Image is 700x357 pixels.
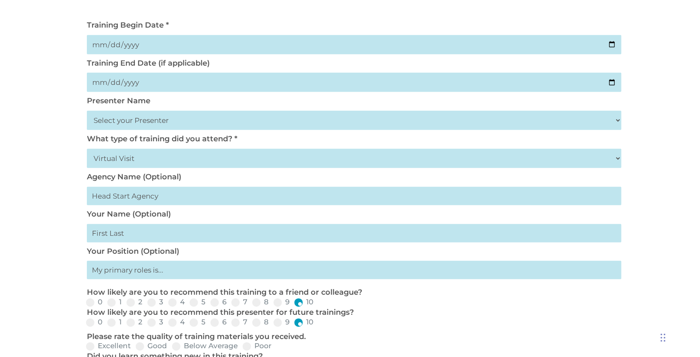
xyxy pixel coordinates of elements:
[231,298,247,306] label: 7
[127,319,142,326] label: 2
[87,172,181,181] label: Agency Name (Optional)
[168,319,185,326] label: 4
[87,261,621,279] input: My primary roles is...
[136,342,167,349] label: Good
[211,298,226,306] label: 6
[243,342,271,349] label: Poor
[564,267,700,357] iframe: Chat Widget
[107,319,122,326] label: 1
[231,319,247,326] label: 7
[274,298,289,306] label: 9
[87,224,621,242] input: First Last
[172,342,238,349] label: Below Average
[107,298,122,306] label: 1
[87,288,617,298] p: How likely are you to recommend this training to a friend or colleague?
[190,298,205,306] label: 5
[86,298,102,306] label: 0
[87,187,621,205] input: Head Start Agency
[87,59,210,68] label: Training End Date (if applicable)
[294,319,313,326] label: 10
[661,325,666,350] div: Drag
[87,96,150,105] label: Presenter Name
[87,247,179,256] label: Your Position (Optional)
[252,298,269,306] label: 8
[274,319,289,326] label: 9
[147,319,163,326] label: 3
[87,209,171,219] label: Your Name (Optional)
[87,134,237,143] label: What type of training did you attend? *
[87,332,617,342] p: Please rate the quality of training materials you received.
[168,298,185,306] label: 4
[87,308,617,318] p: How likely are you to recommend this presenter for future trainings?
[86,342,131,349] label: Excellent
[211,319,226,326] label: 6
[87,20,169,30] label: Training Begin Date *
[294,298,313,306] label: 10
[190,319,205,326] label: 5
[127,298,142,306] label: 2
[147,298,163,306] label: 3
[252,319,269,326] label: 8
[86,319,102,326] label: 0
